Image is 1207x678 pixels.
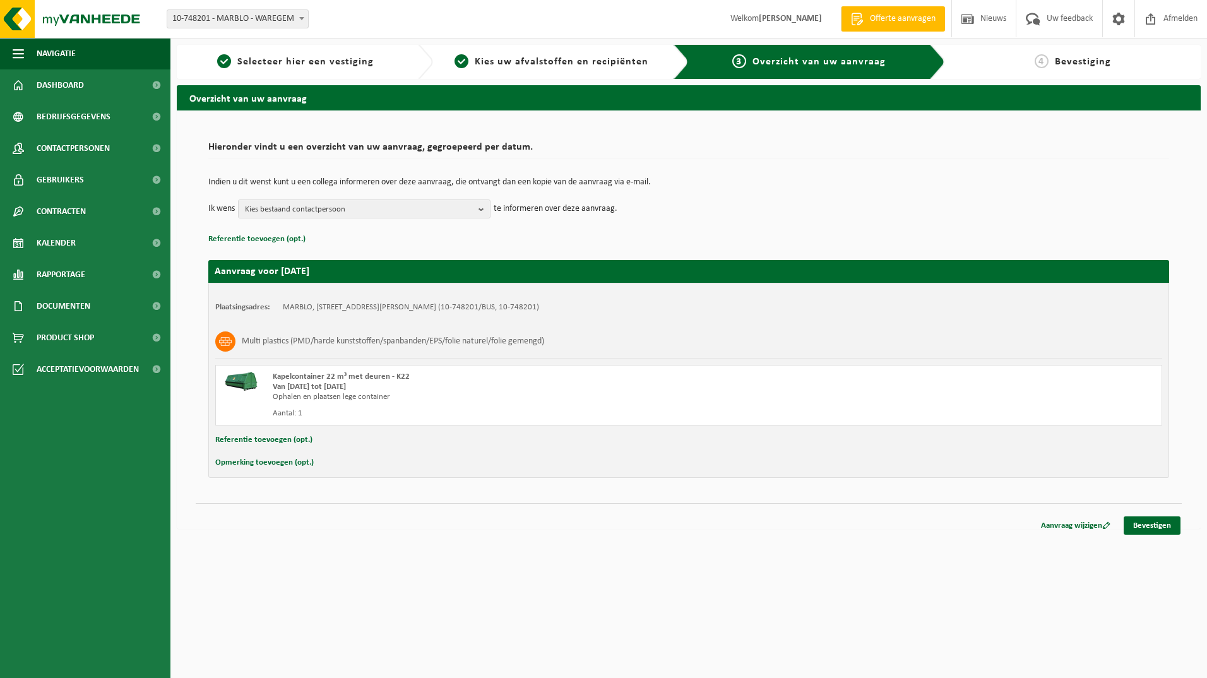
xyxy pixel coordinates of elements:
span: Kapelcontainer 22 m³ met deuren - K22 [273,372,410,381]
span: 10-748201 - MARBLO - WAREGEM [167,10,308,28]
span: Bedrijfsgegevens [37,101,110,133]
span: 1 [217,54,231,68]
a: Offerte aanvragen [841,6,945,32]
span: Contracten [37,196,86,227]
a: 2Kies uw afvalstoffen en recipiënten [439,54,664,69]
h3: Multi plastics (PMD/harde kunststoffen/spanbanden/EPS/folie naturel/folie gemengd) [242,331,544,352]
div: Ophalen en plaatsen lege container [273,392,739,402]
span: Documenten [37,290,90,322]
strong: Van [DATE] tot [DATE] [273,383,346,391]
p: te informeren over deze aanvraag. [494,199,617,218]
span: Kies bestaand contactpersoon [245,200,473,219]
span: Contactpersonen [37,133,110,164]
strong: [PERSON_NAME] [759,14,822,23]
span: 10-748201 - MARBLO - WAREGEM [167,9,309,28]
h2: Overzicht van uw aanvraag [177,85,1201,110]
a: Aanvraag wijzigen [1032,516,1120,535]
strong: Plaatsingsadres: [215,303,270,311]
span: Kalender [37,227,76,259]
span: 3 [732,54,746,68]
span: 4 [1035,54,1049,68]
h2: Hieronder vindt u een overzicht van uw aanvraag, gegroepeerd per datum. [208,142,1169,159]
span: Navigatie [37,38,76,69]
strong: Aanvraag voor [DATE] [215,266,309,277]
span: Kies uw afvalstoffen en recipiënten [475,57,648,67]
p: Indien u dit wenst kunt u een collega informeren over deze aanvraag, die ontvangt dan een kopie v... [208,178,1169,187]
span: 2 [455,54,468,68]
img: HK-XK-22-GN-00.png [222,372,260,391]
td: MARBLO, [STREET_ADDRESS][PERSON_NAME] (10-748201/BUS, 10-748201) [283,302,539,312]
span: Product Shop [37,322,94,354]
button: Referentie toevoegen (opt.) [215,432,312,448]
span: Overzicht van uw aanvraag [752,57,886,67]
button: Referentie toevoegen (opt.) [208,231,306,247]
p: Ik wens [208,199,235,218]
a: 1Selecteer hier een vestiging [183,54,408,69]
button: Kies bestaand contactpersoon [238,199,491,218]
div: Aantal: 1 [273,408,739,419]
span: Offerte aanvragen [867,13,939,25]
span: Bevestiging [1055,57,1111,67]
span: Acceptatievoorwaarden [37,354,139,385]
span: Gebruikers [37,164,84,196]
span: Rapportage [37,259,85,290]
button: Opmerking toevoegen (opt.) [215,455,314,471]
span: Selecteer hier een vestiging [237,57,374,67]
a: Bevestigen [1124,516,1180,535]
span: Dashboard [37,69,84,101]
